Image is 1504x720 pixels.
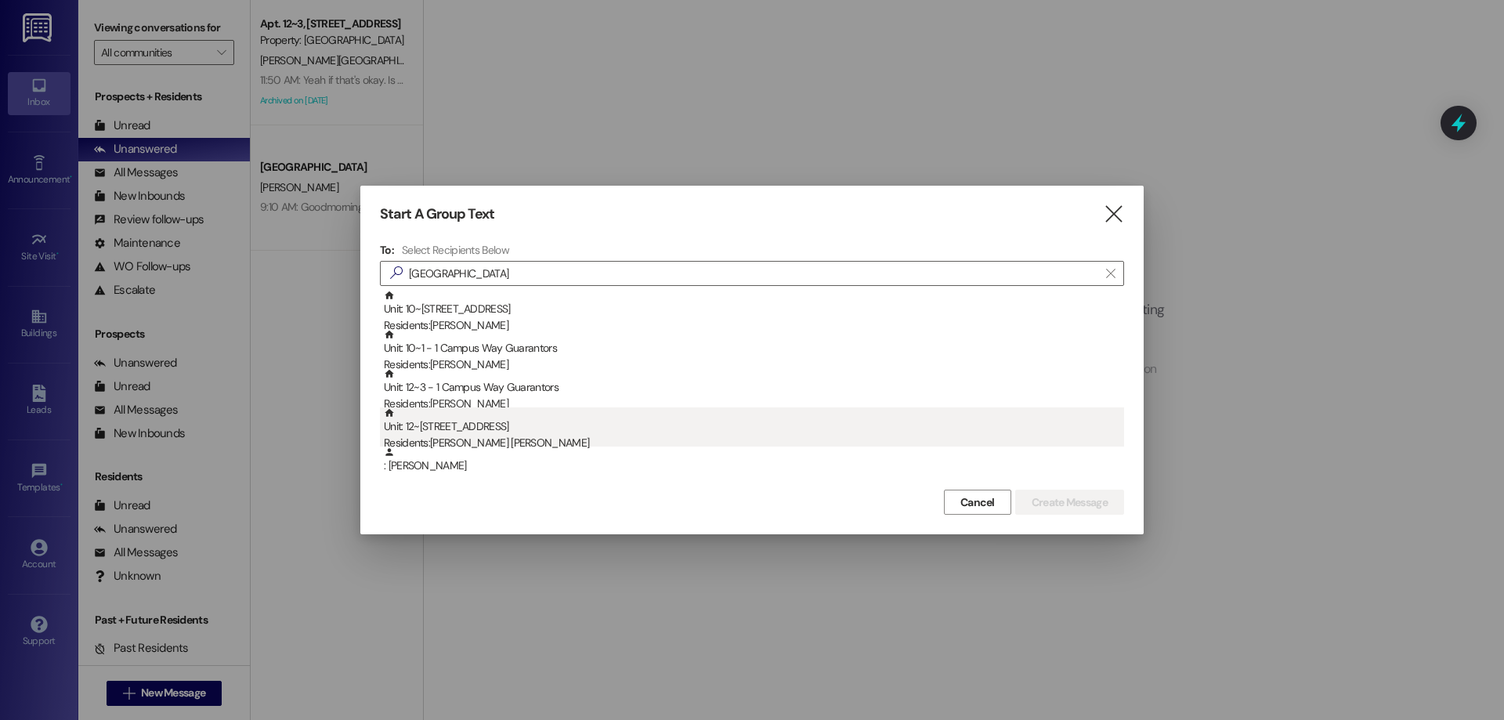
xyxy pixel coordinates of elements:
input: Search for any contact or apartment [409,262,1098,284]
div: Unit: 10~[STREET_ADDRESS] [384,290,1124,335]
i:  [1103,206,1124,223]
button: Cancel [944,490,1011,515]
div: Residents: [PERSON_NAME] [384,317,1124,334]
button: Create Message [1015,490,1124,515]
div: Unit: 12~[STREET_ADDRESS]Residents:[PERSON_NAME] [PERSON_NAME] [380,407,1124,447]
div: Unit: 12~[STREET_ADDRESS] [384,407,1124,452]
span: Create Message [1032,494,1108,511]
div: : [PERSON_NAME] [380,447,1124,486]
div: Unit: 10~1 - 1 Campus Way Guarantors [384,329,1124,374]
div: Residents: [PERSON_NAME] [384,356,1124,373]
h3: To: [380,243,394,257]
i:  [1106,267,1115,280]
div: Residents: [PERSON_NAME] [384,396,1124,412]
div: Unit: 10~[STREET_ADDRESS]Residents:[PERSON_NAME] [380,290,1124,329]
div: Residents: [PERSON_NAME] [PERSON_NAME] [384,435,1124,451]
div: : [PERSON_NAME] [384,447,1124,474]
h3: Start A Group Text [380,205,494,223]
div: Unit: 12~3 - 1 Campus Way GuarantorsResidents:[PERSON_NAME] [380,368,1124,407]
div: Unit: 10~1 - 1 Campus Way GuarantorsResidents:[PERSON_NAME] [380,329,1124,368]
button: Clear text [1098,262,1123,285]
div: Unit: 12~3 - 1 Campus Way Guarantors [384,368,1124,413]
span: Cancel [960,494,995,511]
i:  [384,265,409,281]
h4: Select Recipients Below [402,243,509,257]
